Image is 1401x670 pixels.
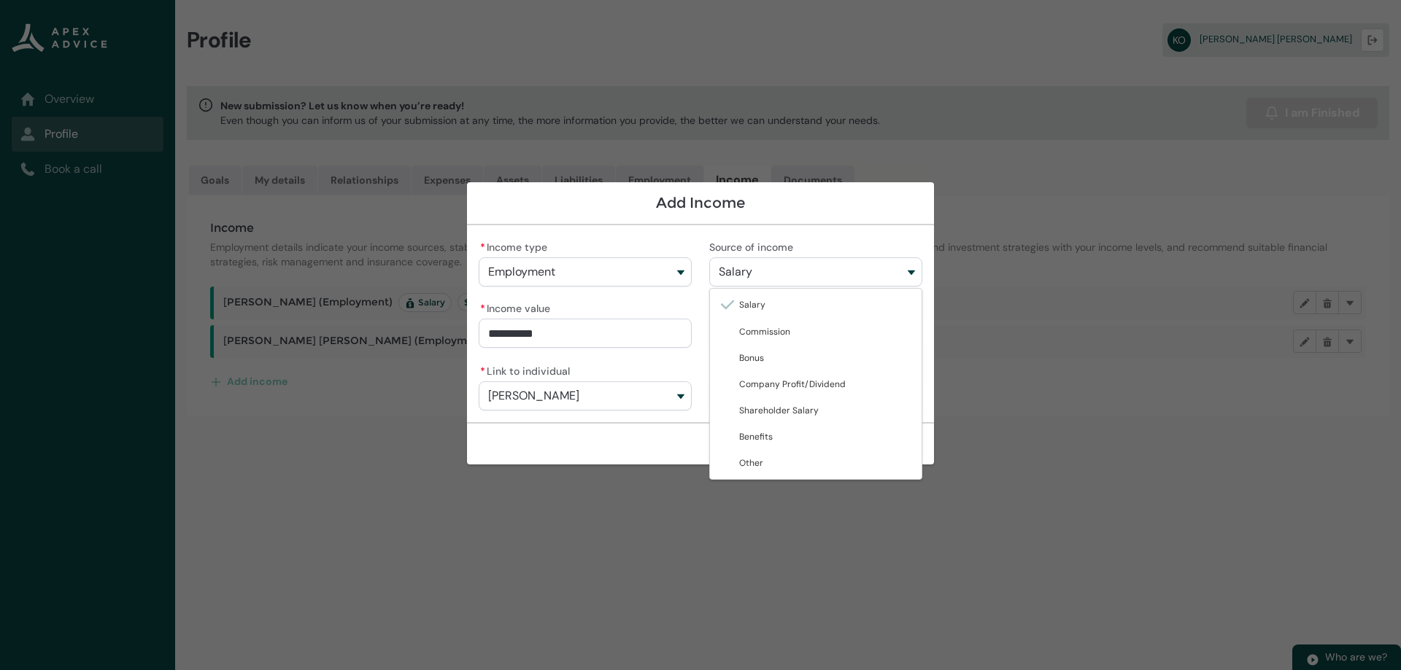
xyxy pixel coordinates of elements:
[488,389,579,402] span: [PERSON_NAME]
[480,302,485,315] abbr: required
[479,298,556,316] label: Income value
[480,365,485,378] abbr: required
[739,326,790,338] span: Commission
[739,405,819,416] span: Shareholder Salary
[709,257,922,287] button: Source of income
[479,194,922,212] h1: Add Income
[709,237,799,254] label: Source of income
[479,257,692,287] button: Income type
[479,361,576,378] label: Link to individual
[739,352,764,364] span: Bonus
[739,378,846,390] span: Company Profit/Dividend
[719,265,752,278] span: Salary
[488,265,555,278] span: Employment
[479,381,692,410] button: Link to individual
[479,237,553,254] label: Income type
[739,299,765,311] span: Salary
[709,288,922,480] div: Source of income
[480,241,485,254] abbr: required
